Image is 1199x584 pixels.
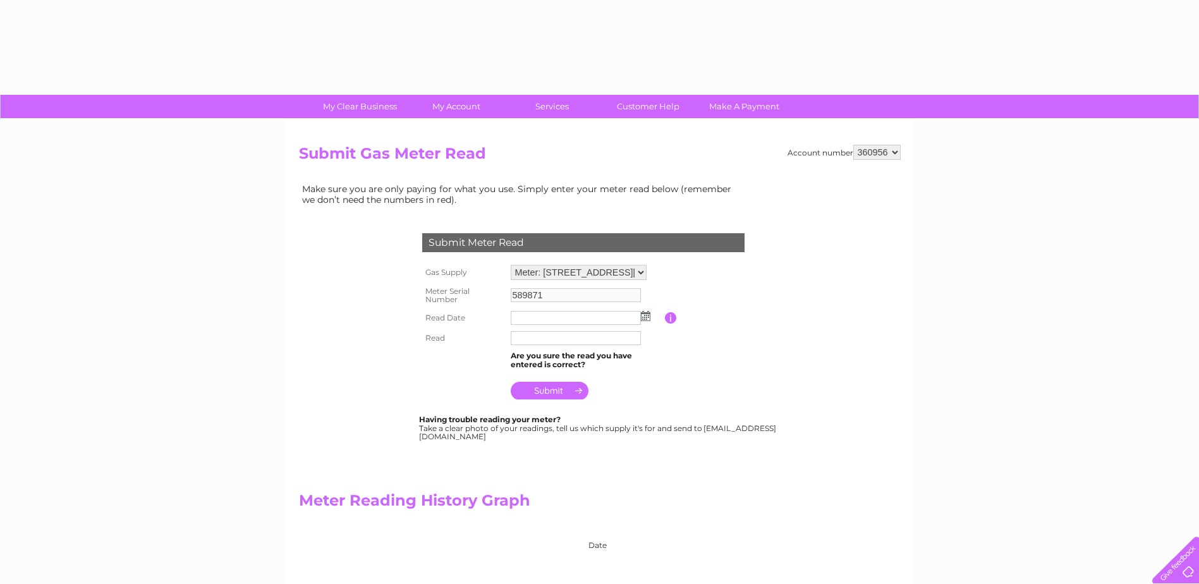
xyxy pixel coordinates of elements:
div: Date [387,528,741,550]
div: Account number [788,145,901,160]
a: Services [500,95,604,118]
th: Gas Supply [419,262,508,283]
a: My Clear Business [308,95,412,118]
input: Submit [511,382,588,399]
div: Submit Meter Read [422,233,745,252]
a: My Account [404,95,508,118]
h2: Submit Gas Meter Read [299,145,901,169]
input: Information [665,312,677,324]
h2: Meter Reading History Graph [299,492,741,516]
td: Are you sure the read you have entered is correct? [508,348,665,372]
th: Read [419,328,508,348]
a: Make A Payment [692,95,796,118]
td: Make sure you are only paying for what you use. Simply enter your meter read below (remember we d... [299,181,741,207]
b: Having trouble reading your meter? [419,415,561,424]
div: Take a clear photo of your readings, tell us which supply it's for and send to [EMAIL_ADDRESS][DO... [419,415,778,441]
th: Meter Serial Number [419,283,508,308]
img: ... [641,311,650,321]
th: Read Date [419,308,508,328]
a: Customer Help [596,95,700,118]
